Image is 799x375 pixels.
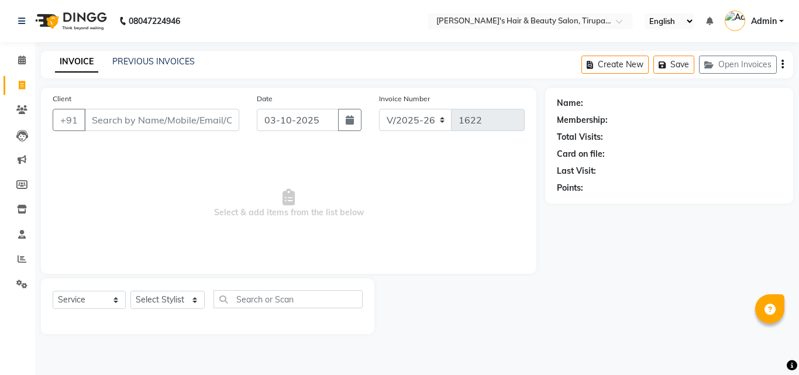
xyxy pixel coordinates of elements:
iframe: chat widget [750,328,787,363]
label: Invoice Number [379,94,430,104]
button: Create New [581,56,649,74]
div: Name: [557,97,583,109]
span: Select & add items from the list below [53,145,525,262]
a: INVOICE [55,51,98,73]
label: Client [53,94,71,104]
img: logo [30,5,110,37]
input: Search by Name/Mobile/Email/Code [84,109,239,131]
button: Open Invoices [699,56,777,74]
div: Last Visit: [557,165,596,177]
input: Search or Scan [213,290,363,308]
b: 08047224946 [129,5,180,37]
span: Admin [751,15,777,27]
img: Admin [725,11,745,31]
div: Total Visits: [557,131,603,143]
button: +91 [53,109,85,131]
a: PREVIOUS INVOICES [112,56,195,67]
div: Points: [557,182,583,194]
div: Membership: [557,114,608,126]
div: Card on file: [557,148,605,160]
label: Date [257,94,273,104]
button: Save [653,56,694,74]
